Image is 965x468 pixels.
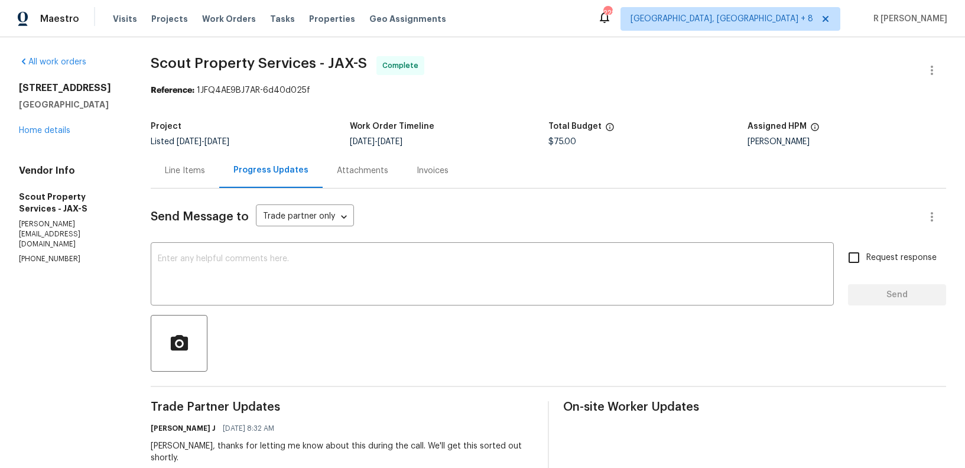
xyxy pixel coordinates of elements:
span: Send Message to [151,211,249,223]
span: Properties [309,13,355,25]
span: Projects [151,13,188,25]
span: Trade Partner Updates [151,401,534,413]
span: Visits [113,13,137,25]
div: [PERSON_NAME], thanks for letting me know about this during the call. We'll get this sorted out s... [151,440,534,464]
span: [DATE] [204,138,229,146]
span: Geo Assignments [369,13,446,25]
span: $75.00 [548,138,576,146]
h5: Assigned HPM [748,122,807,131]
span: Work Orders [202,13,256,25]
h4: Vendor Info [19,165,122,177]
div: 1JFQ4AE9BJ7AR-6d40d025f [151,84,946,96]
div: 222 [603,7,612,19]
h5: Project [151,122,181,131]
h5: Scout Property Services - JAX-S [19,191,122,214]
h5: [GEOGRAPHIC_DATA] [19,99,122,110]
h5: Work Order Timeline [350,122,434,131]
div: Line Items [165,165,205,177]
p: [PERSON_NAME][EMAIL_ADDRESS][DOMAIN_NAME] [19,219,122,249]
span: - [350,138,402,146]
span: [DATE] [350,138,375,146]
span: Tasks [270,15,295,23]
span: On-site Worker Updates [563,401,946,413]
div: Trade partner only [256,207,354,227]
span: - [177,138,229,146]
span: R [PERSON_NAME] [869,13,947,25]
div: [PERSON_NAME] [748,138,946,146]
span: Maestro [40,13,79,25]
span: Request response [866,252,937,264]
a: Home details [19,126,70,135]
span: [GEOGRAPHIC_DATA], [GEOGRAPHIC_DATA] + 8 [631,13,813,25]
p: [PHONE_NUMBER] [19,254,122,264]
div: Invoices [417,165,449,177]
span: Scout Property Services - JAX-S [151,56,367,70]
span: [DATE] 8:32 AM [223,422,274,434]
div: Progress Updates [233,164,308,176]
h5: Total Budget [548,122,602,131]
div: Attachments [337,165,388,177]
h6: [PERSON_NAME] J [151,422,216,434]
span: Listed [151,138,229,146]
span: Complete [382,60,423,71]
h2: [STREET_ADDRESS] [19,82,122,94]
span: [DATE] [177,138,202,146]
span: The hpm assigned to this work order. [810,122,820,138]
span: The total cost of line items that have been proposed by Opendoor. This sum includes line items th... [605,122,615,138]
b: Reference: [151,86,194,95]
a: All work orders [19,58,86,66]
span: [DATE] [378,138,402,146]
